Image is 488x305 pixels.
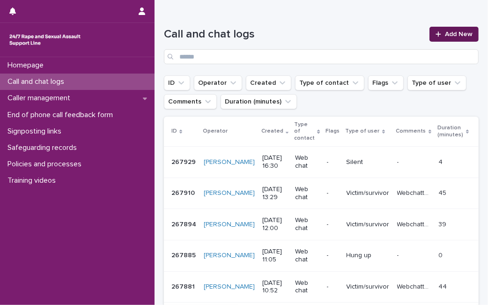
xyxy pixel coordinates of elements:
[294,119,315,143] p: Type of contact
[4,61,51,70] p: Homepage
[439,219,449,229] p: 39
[347,283,390,291] p: Victim/survivor
[295,248,319,264] p: Web chat
[439,250,445,260] p: 0
[164,240,484,271] tr: 267885267885 [PERSON_NAME] [DATE] 11:05Web chat-Hung up-- 00
[295,186,319,201] p: Web chat
[164,94,217,109] button: Comments
[438,123,464,140] p: Duration (minutes)
[397,219,433,229] p: Webchatter shared they were sexually assaulted in April and sexually harassed in June. Explored t...
[439,187,449,197] p: 45
[295,75,364,90] button: Type of contact
[326,126,340,136] p: Flags
[295,216,319,232] p: Web chat
[4,127,69,136] p: Signposting links
[164,28,424,41] h1: Call and chat logs
[327,283,339,291] p: -
[204,221,255,229] a: [PERSON_NAME]
[429,27,479,42] a: Add New
[4,77,72,86] p: Call and chat logs
[327,252,339,260] p: -
[171,281,197,291] p: 267881
[295,279,319,295] p: Web chat
[203,126,228,136] p: Operator
[246,75,291,90] button: Created
[204,189,255,197] a: [PERSON_NAME]
[7,30,82,49] img: rhQMoQhaT3yELyF149Cw
[327,189,339,197] p: -
[164,271,484,303] tr: 267881267881 [PERSON_NAME] [DATE] 10:52Web chat-Victim/survivorWebchatter shared they were raped ...
[171,156,198,166] p: 267929
[164,178,484,209] tr: 267910267910 [PERSON_NAME] [DATE] 13:29Web chat-Victim/survivorWebchatter shared they have body m...
[327,221,339,229] p: -
[204,283,255,291] a: [PERSON_NAME]
[164,49,479,64] input: Search
[396,126,426,136] p: Comments
[171,250,198,260] p: 267885
[346,126,380,136] p: Type of user
[397,187,433,197] p: Webchatter shared they have body memories of their father doing something to them as a child. Exp...
[439,281,449,291] p: 44
[262,154,288,170] p: [DATE] 16:30
[262,279,288,295] p: [DATE] 10:52
[261,126,283,136] p: Created
[4,111,120,119] p: End of phone call feedback form
[164,75,190,90] button: ID
[204,252,255,260] a: [PERSON_NAME]
[4,143,84,152] p: Safeguarding records
[347,221,390,229] p: Victim/survivor
[397,156,401,166] p: -
[171,187,197,197] p: 267910
[194,75,242,90] button: Operator
[164,209,484,240] tr: 267894267894 [PERSON_NAME] [DATE] 12:00Web chat-Victim/survivorWebchatter shared they were sexual...
[397,281,433,291] p: Webchatter shared they were raped and sexually assaulted by 2 ex-partners. Talked about the impac...
[347,252,390,260] p: Hung up
[164,147,484,178] tr: 267929267929 [PERSON_NAME] [DATE] 16:30Web chat-Silent-- 44
[4,176,63,185] p: Training videos
[327,158,339,166] p: -
[262,248,288,264] p: [DATE] 11:05
[171,219,198,229] p: 267894
[4,160,89,169] p: Policies and processes
[262,186,288,201] p: [DATE] 13:29
[397,250,401,260] p: -
[221,94,297,109] button: Duration (minutes)
[171,126,177,136] p: ID
[407,75,466,90] button: Type of user
[295,154,319,170] p: Web chat
[204,158,255,166] a: [PERSON_NAME]
[4,94,78,103] p: Caller management
[445,31,473,37] span: Add New
[439,156,445,166] p: 4
[347,158,390,166] p: Silent
[347,189,390,197] p: Victim/survivor
[368,75,404,90] button: Flags
[262,216,288,232] p: [DATE] 12:00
